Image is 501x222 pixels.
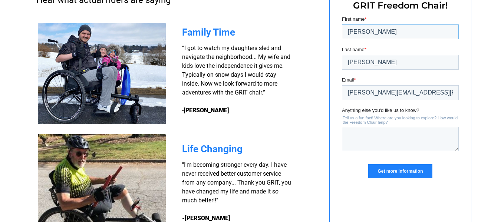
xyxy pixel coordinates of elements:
iframe: Form 0 [342,16,459,185]
strong: -[PERSON_NAME] [182,215,230,222]
span: Family Time [182,27,235,38]
span: "I'm becoming stronger every day. I have never received better customer service from any company.... [182,161,291,204]
span: “I got to watch my daughters sled and navigate the neighborhood... My wife and kids love the inde... [182,44,290,114]
span: Life Changing [182,143,243,155]
strong: [PERSON_NAME] [184,107,229,114]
